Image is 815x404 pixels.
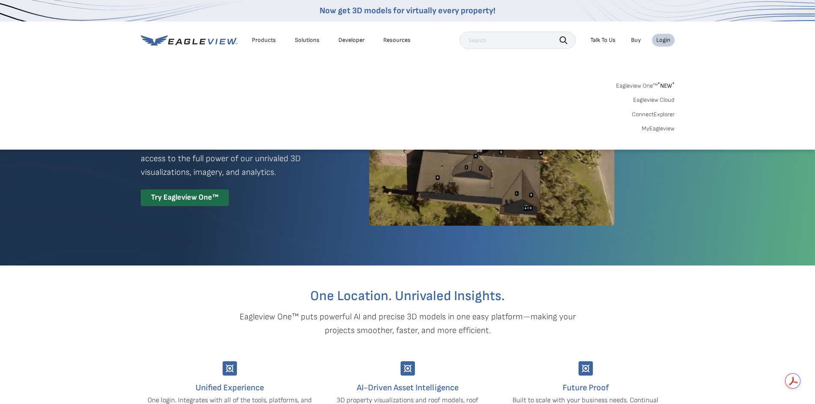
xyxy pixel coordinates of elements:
[616,80,675,89] a: Eagleview One™*NEW*
[147,289,668,303] h2: One Location. Unrivaled Insights.
[147,381,312,395] h4: Unified Experience
[325,381,490,395] h4: AI-Driven Asset Intelligence
[503,381,668,395] h4: Future Proof
[590,36,616,44] div: Talk To Us
[252,36,276,44] div: Products
[642,125,675,133] a: MyEagleview
[631,36,641,44] a: Buy
[459,32,576,49] input: Search
[222,361,237,376] img: Group-9744.svg
[633,96,675,104] a: Eagleview Cloud
[400,361,415,376] img: Group-9744.svg
[658,82,675,89] span: NEW
[141,189,229,206] div: Try Eagleview One™
[383,36,411,44] div: Resources
[338,36,365,44] a: Developer
[578,361,593,376] img: Group-9744.svg
[632,111,675,118] a: ConnectExplorer
[656,36,670,44] div: Login
[141,138,338,179] p: A premium digital experience that provides seamless access to the full power of our unrivaled 3D ...
[320,6,495,16] a: Now get 3D models for virtually every property!
[225,310,591,337] p: Eagleview One™ puts powerful AI and precise 3D models in one easy platform—making your projects s...
[295,36,320,44] div: Solutions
